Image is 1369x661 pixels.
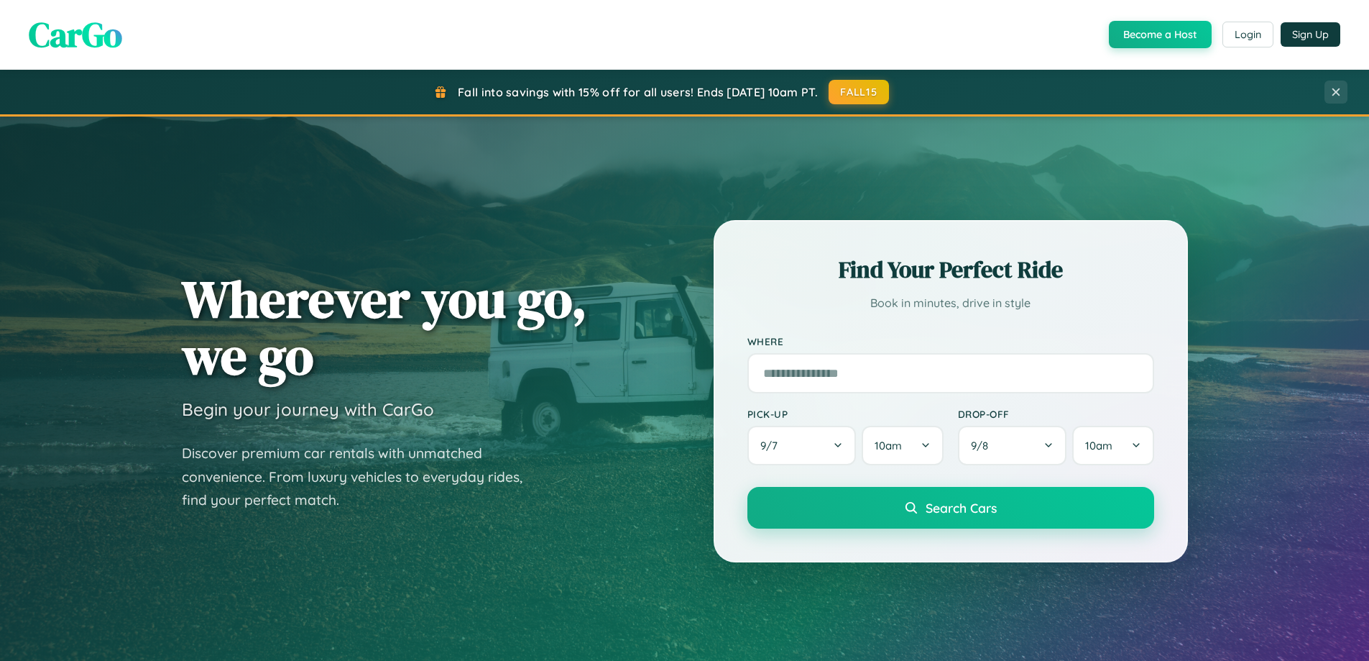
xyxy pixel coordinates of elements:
[760,439,785,452] span: 9 / 7
[29,11,122,58] span: CarGo
[747,487,1154,529] button: Search Cars
[862,426,943,465] button: 10am
[747,335,1154,347] label: Where
[1109,21,1212,48] button: Become a Host
[1281,22,1340,47] button: Sign Up
[971,439,995,452] span: 9 / 8
[829,80,889,104] button: FALL15
[1072,426,1153,465] button: 10am
[958,426,1067,465] button: 9/8
[458,85,818,99] span: Fall into savings with 15% off for all users! Ends [DATE] 10am PT.
[1085,439,1112,452] span: 10am
[182,398,434,420] h3: Begin your journey with CarGo
[182,442,541,512] p: Discover premium car rentals with unmatched convenience. From luxury vehicles to everyday rides, ...
[958,408,1154,420] label: Drop-off
[926,500,997,516] span: Search Cars
[747,254,1154,286] h2: Find Your Perfect Ride
[875,439,902,452] span: 10am
[747,426,857,465] button: 9/7
[182,270,587,384] h1: Wherever you go, we go
[1222,22,1273,47] button: Login
[747,408,944,420] label: Pick-up
[747,293,1154,314] p: Book in minutes, drive in style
